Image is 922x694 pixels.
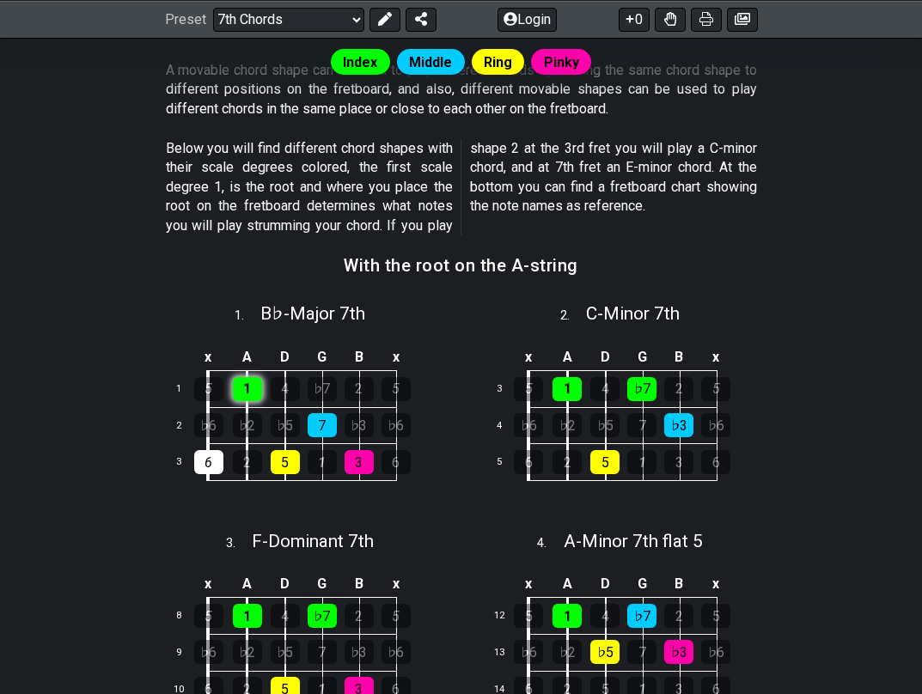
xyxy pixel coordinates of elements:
[228,343,266,371] td: A
[619,7,650,31] button: 0
[167,634,208,671] td: 9
[166,139,757,235] p: Below you will find different chord shapes with their scale degrees colored, the first scale degr...
[228,569,266,598] td: A
[509,569,548,598] td: x
[409,50,452,75] span: Middle
[553,604,582,628] div: 1
[590,450,620,474] div: 5
[345,450,374,474] div: 3
[590,377,620,401] div: 4
[498,7,557,31] button: Login
[271,640,300,664] div: ♭5
[226,534,252,553] span: 3 .
[369,7,400,31] button: Edit Preset
[664,640,693,664] div: ♭3
[627,413,656,437] div: 7
[661,343,698,371] td: B
[308,377,337,401] div: ♭7
[624,569,661,598] td: G
[486,598,528,635] td: 12
[233,450,262,474] div: 2
[590,413,620,437] div: ♭5
[406,7,437,31] button: Share Preset
[194,377,223,401] div: 5
[308,413,337,437] div: 7
[514,377,543,401] div: 5
[691,7,722,31] button: Print
[165,11,206,27] span: Preset
[382,640,411,664] div: ♭6
[701,604,730,628] div: 5
[345,377,374,401] div: 2
[271,413,300,437] div: ♭5
[271,604,300,628] div: 4
[194,450,223,474] div: 6
[484,50,512,75] span: Ring
[340,569,377,598] td: B
[266,569,304,598] td: D
[233,604,262,628] div: 1
[664,604,693,628] div: 2
[271,377,300,401] div: 4
[213,7,364,31] select: Preset
[194,640,223,664] div: ♭6
[345,413,374,437] div: ♭3
[553,413,582,437] div: ♭2
[548,343,587,371] td: A
[514,604,543,628] div: 5
[486,444,528,481] td: 5
[194,604,223,628] div: 5
[698,569,735,598] td: x
[586,569,624,598] td: D
[727,7,758,31] button: Create image
[486,407,528,444] td: 4
[377,569,414,598] td: x
[303,343,340,371] td: G
[233,413,262,437] div: ♭2
[544,50,579,75] span: Pinky
[344,256,578,275] h3: With the root on the A-string
[701,450,730,474] div: 6
[343,50,377,75] span: Index
[553,450,582,474] div: 2
[590,640,620,664] div: ♭5
[553,640,582,664] div: ♭2
[664,377,693,401] div: 2
[271,450,300,474] div: 5
[345,604,374,628] div: 2
[627,640,656,664] div: 7
[627,604,656,628] div: ♭7
[167,371,208,408] td: 1
[382,604,411,628] div: 5
[701,413,730,437] div: ♭6
[701,640,730,664] div: ♭6
[194,413,223,437] div: ♭6
[586,343,624,371] td: D
[345,640,374,664] div: ♭3
[548,569,587,598] td: A
[698,343,735,371] td: x
[514,413,543,437] div: ♭6
[586,303,680,324] span: C - Minor 7th
[308,450,337,474] div: 1
[233,377,262,401] div: 1
[486,634,528,671] td: 13
[664,450,693,474] div: 3
[382,377,411,401] div: 5
[303,569,340,598] td: G
[233,640,262,664] div: ♭2
[514,640,543,664] div: ♭6
[189,343,229,371] td: x
[189,569,229,598] td: x
[624,343,661,371] td: G
[167,598,208,635] td: 8
[701,377,730,401] div: 5
[167,444,208,481] td: 3
[382,413,411,437] div: ♭6
[564,531,703,551] span: A - Minor 7th flat 5
[560,307,586,326] span: 2 .
[308,640,337,664] div: 7
[627,377,656,401] div: ♭7
[266,343,304,371] td: D
[260,303,365,324] span: B♭ - Major 7th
